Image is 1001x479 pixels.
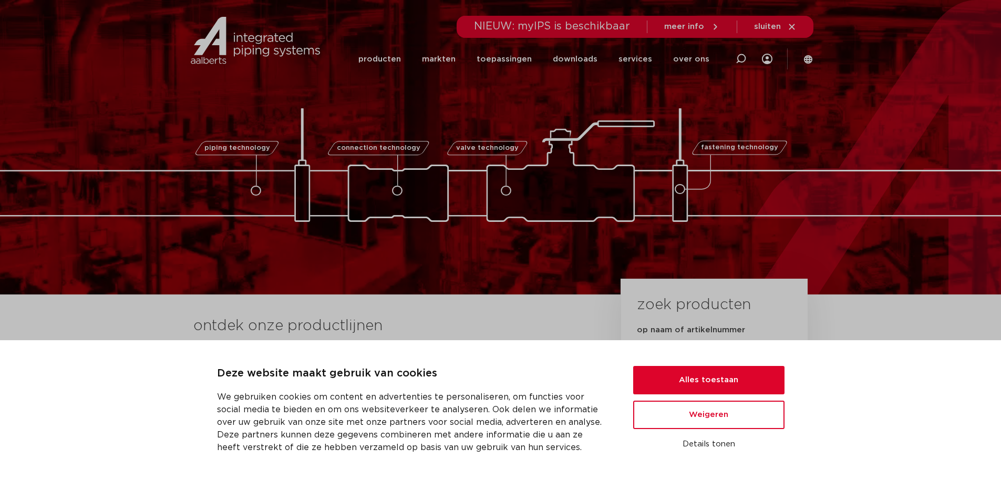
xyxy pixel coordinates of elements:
a: services [618,39,652,79]
span: fastening technology [701,145,778,151]
p: We gebruiken cookies om content en advertenties te personaliseren, om functies voor social media ... [217,391,608,454]
span: piping technology [204,145,270,151]
button: Weigeren [633,401,785,429]
span: NIEUW: myIPS is beschikbaar [474,21,630,32]
button: Details tonen [633,435,785,453]
a: downloads [553,39,597,79]
a: toepassingen [477,39,532,79]
h3: zoek producten [637,294,751,315]
button: Alles toestaan [633,366,785,394]
span: valve technology [456,145,519,151]
a: meer info [664,22,720,32]
a: producten [358,39,401,79]
a: over ons [673,39,709,79]
span: meer info [664,23,704,30]
h3: ontdek onze productlijnen [193,315,585,337]
nav: Menu [358,39,709,79]
span: connection technology [336,145,420,151]
a: sluiten [754,22,797,32]
a: markten [422,39,456,79]
span: sluiten [754,23,781,30]
label: op naam of artikelnummer [637,325,745,335]
p: Deze website maakt gebruik van cookies [217,365,608,382]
